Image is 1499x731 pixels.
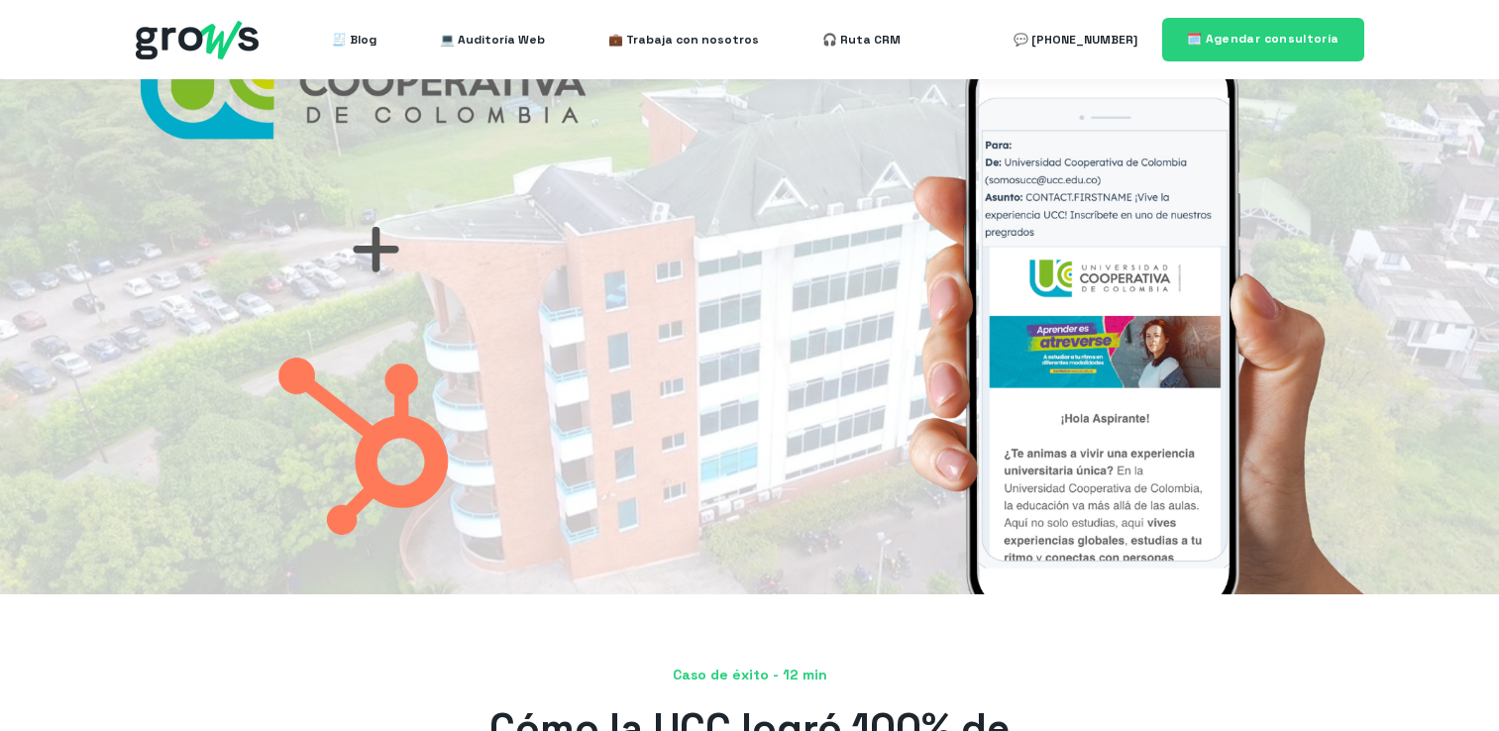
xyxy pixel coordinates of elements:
a: 💼 Trabaja con nosotros [608,20,759,59]
a: 🎧 Ruta CRM [822,20,901,59]
a: 💬 [PHONE_NUMBER] [1014,20,1137,59]
a: 💻 Auditoría Web [440,20,545,59]
img: grows - hubspot [136,21,259,59]
a: 🧾 Blog [332,20,376,59]
span: Caso de éxito - 12 min [136,666,1364,685]
span: 🗓️ Agendar consultoría [1187,31,1339,47]
a: 🗓️ Agendar consultoría [1162,18,1364,60]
